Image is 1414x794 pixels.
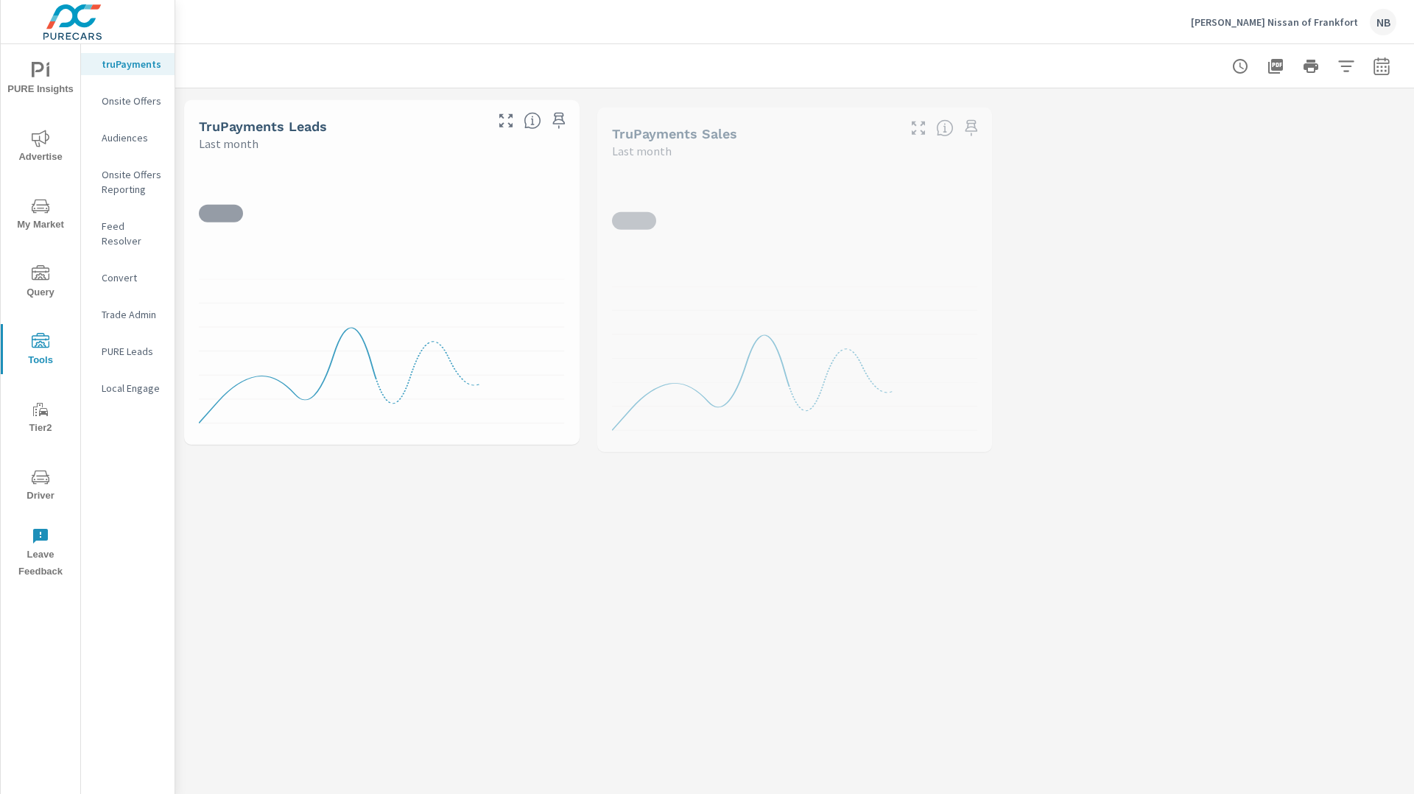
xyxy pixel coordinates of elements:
[1,44,80,586] div: nav menu
[1370,9,1396,35] div: NB
[102,167,163,197] p: Onsite Offers Reporting
[1296,52,1326,81] button: Print Report
[907,116,930,140] button: Make Fullscreen
[1191,15,1358,29] p: [PERSON_NAME] Nissan of Frankfort
[1332,52,1361,81] button: Apply Filters
[102,94,163,108] p: Onsite Offers
[547,109,571,133] span: Save this to your personalized report
[5,265,76,301] span: Query
[102,270,163,285] p: Convert
[102,307,163,322] p: Trade Admin
[936,119,954,137] span: Number of sales matched to a truPayments lead. [Source: This data is sourced from the dealer's DM...
[81,340,175,362] div: PURE Leads
[81,90,175,112] div: Onsite Offers
[81,53,175,75] div: truPayments
[199,135,258,152] p: Last month
[199,119,327,134] h5: truPayments Leads
[612,142,672,160] p: Last month
[102,219,163,248] p: Feed Resolver
[1367,52,1396,81] button: Select Date Range
[102,57,163,71] p: truPayments
[5,527,76,580] span: Leave Feedback
[5,62,76,98] span: PURE Insights
[524,112,541,130] span: The number of truPayments leads.
[5,130,76,166] span: Advertise
[81,267,175,289] div: Convert
[5,401,76,437] span: Tier2
[81,215,175,252] div: Feed Resolver
[5,333,76,369] span: Tools
[102,130,163,145] p: Audiences
[102,344,163,359] p: PURE Leads
[494,109,518,133] button: Make Fullscreen
[81,164,175,200] div: Onsite Offers Reporting
[5,197,76,233] span: My Market
[1261,52,1290,81] button: "Export Report to PDF"
[960,116,983,140] span: Save this to your personalized report
[81,127,175,149] div: Audiences
[102,381,163,396] p: Local Engage
[81,303,175,326] div: Trade Admin
[612,126,737,141] h5: truPayments Sales
[5,468,76,505] span: Driver
[81,377,175,399] div: Local Engage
